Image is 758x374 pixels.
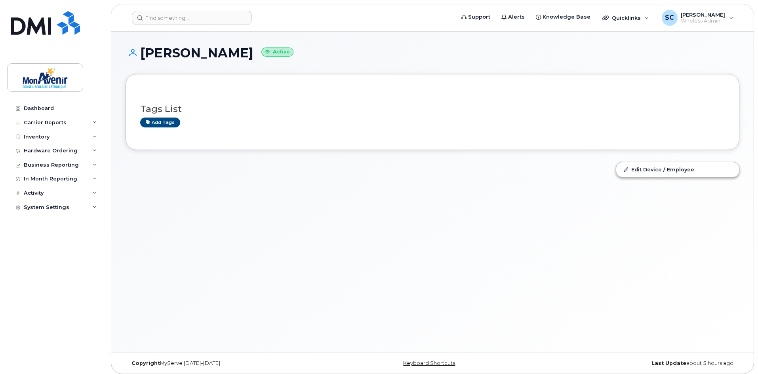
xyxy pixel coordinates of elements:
small: Active [261,47,293,57]
strong: Last Update [651,360,686,366]
a: Edit Device / Employee [616,162,739,177]
h1: [PERSON_NAME] [126,46,739,60]
div: about 5 hours ago [535,360,739,366]
h3: Tags List [140,104,725,114]
a: Add tags [140,118,180,127]
strong: Copyright [131,360,160,366]
div: MyServe [DATE]–[DATE] [126,360,330,366]
a: Keyboard Shortcuts [403,360,455,366]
